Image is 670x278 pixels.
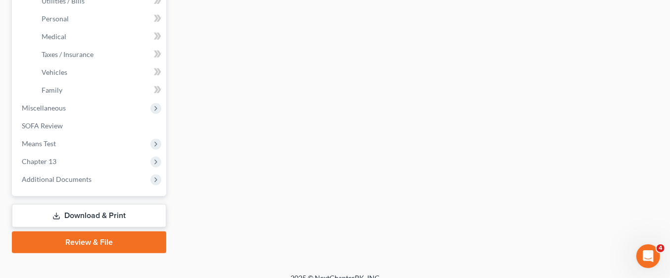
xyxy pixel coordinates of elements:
span: Chapter 13 [22,157,56,166]
a: Review & File [12,231,166,253]
span: SOFA Review [22,121,63,130]
span: Taxes / Insurance [42,50,94,58]
span: Miscellaneous [22,104,66,112]
span: Personal [42,14,69,23]
iframe: Intercom live chat [636,244,660,268]
span: Family [42,86,62,94]
span: Vehicles [42,68,67,76]
a: SOFA Review [14,117,166,135]
a: Medical [34,28,166,46]
span: 4 [657,244,665,252]
span: Medical [42,32,66,41]
span: Means Test [22,139,56,148]
a: Family [34,81,166,99]
a: Download & Print [12,204,166,227]
a: Vehicles [34,63,166,81]
span: Additional Documents [22,175,92,183]
a: Taxes / Insurance [34,46,166,63]
a: Personal [34,10,166,28]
